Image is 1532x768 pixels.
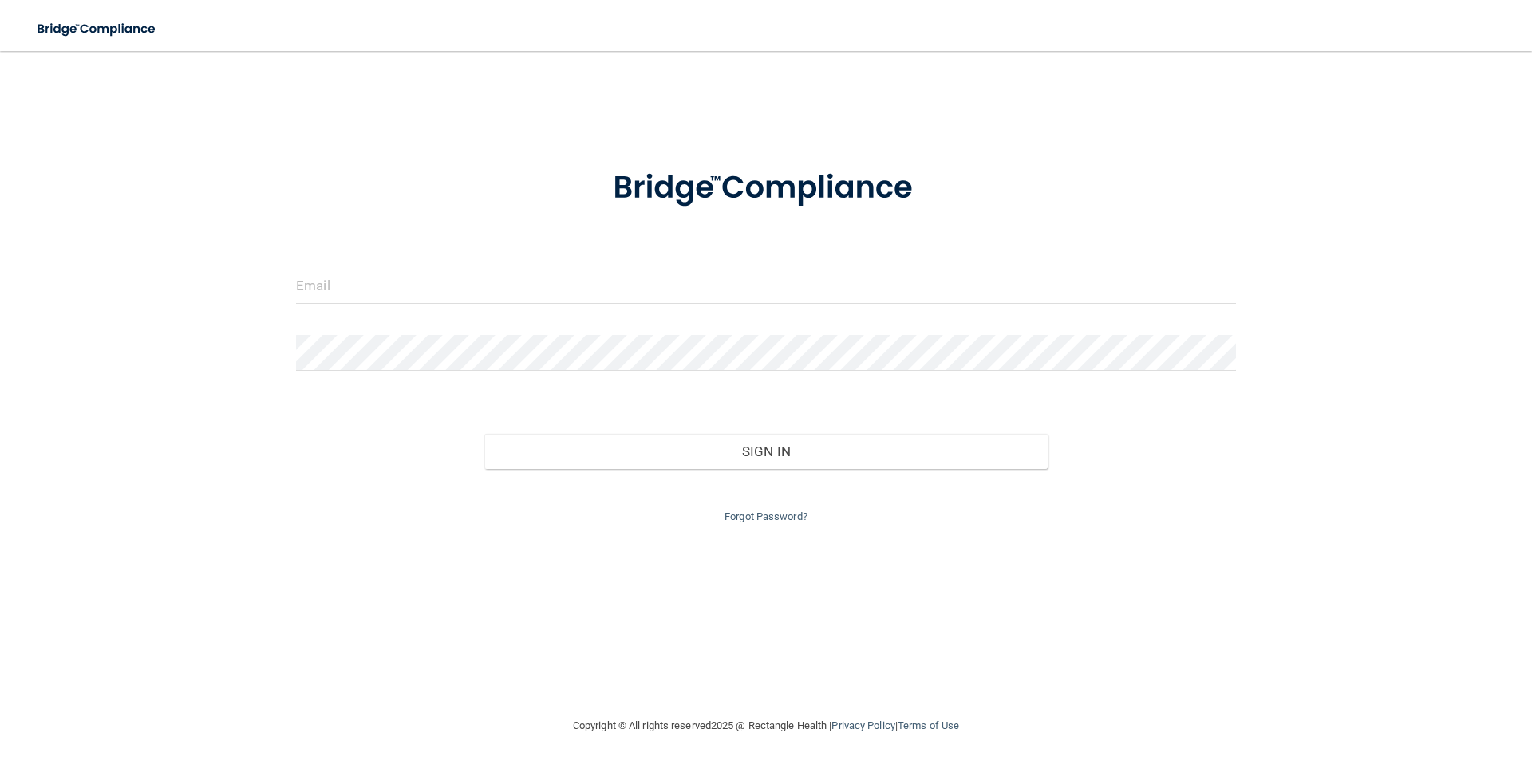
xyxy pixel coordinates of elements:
button: Sign In [484,434,1048,469]
a: Terms of Use [898,719,959,731]
img: bridge_compliance_login_screen.278c3ca4.svg [24,13,171,45]
a: Forgot Password? [725,510,807,522]
a: Privacy Policy [831,719,894,731]
div: Copyright © All rights reserved 2025 @ Rectangle Health | | [475,700,1057,751]
input: Email [296,268,1236,304]
img: bridge_compliance_login_screen.278c3ca4.svg [580,147,952,230]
